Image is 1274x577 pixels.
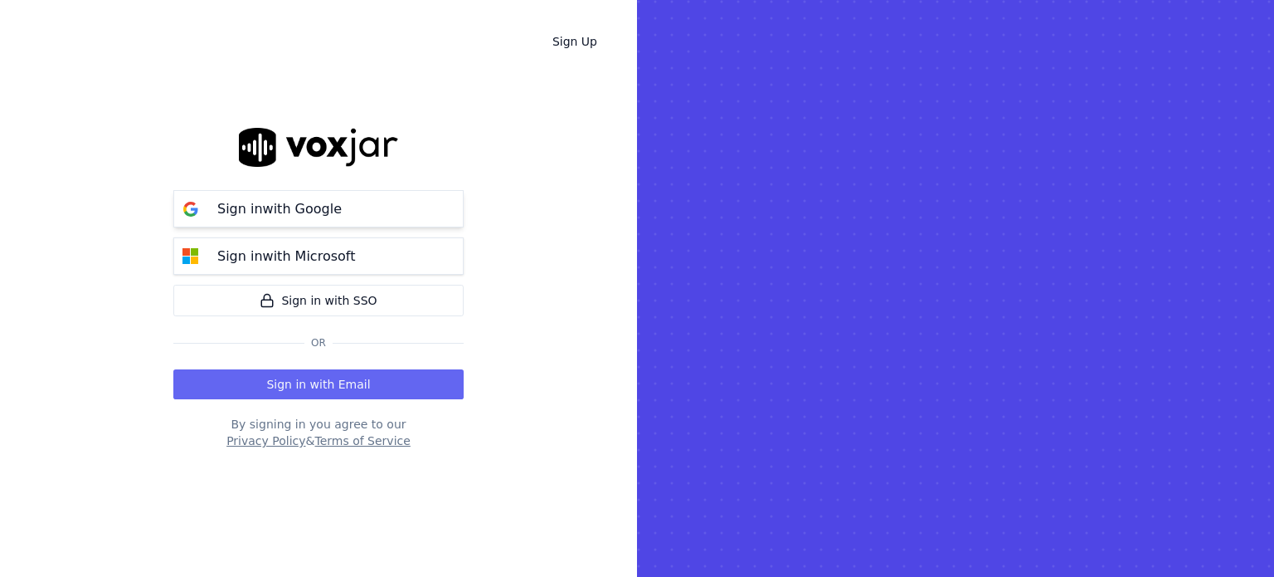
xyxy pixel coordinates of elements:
[173,285,464,316] a: Sign in with SSO
[173,416,464,449] div: By signing in you agree to our &
[217,199,342,219] p: Sign in with Google
[173,190,464,227] button: Sign inwith Google
[539,27,610,56] a: Sign Up
[173,369,464,399] button: Sign in with Email
[304,336,333,350] span: Or
[174,240,207,273] img: microsoft Sign in button
[314,433,410,449] button: Terms of Service
[239,128,398,167] img: logo
[174,193,207,226] img: google Sign in button
[173,237,464,275] button: Sign inwith Microsoft
[226,433,305,449] button: Privacy Policy
[217,247,355,266] p: Sign in with Microsoft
